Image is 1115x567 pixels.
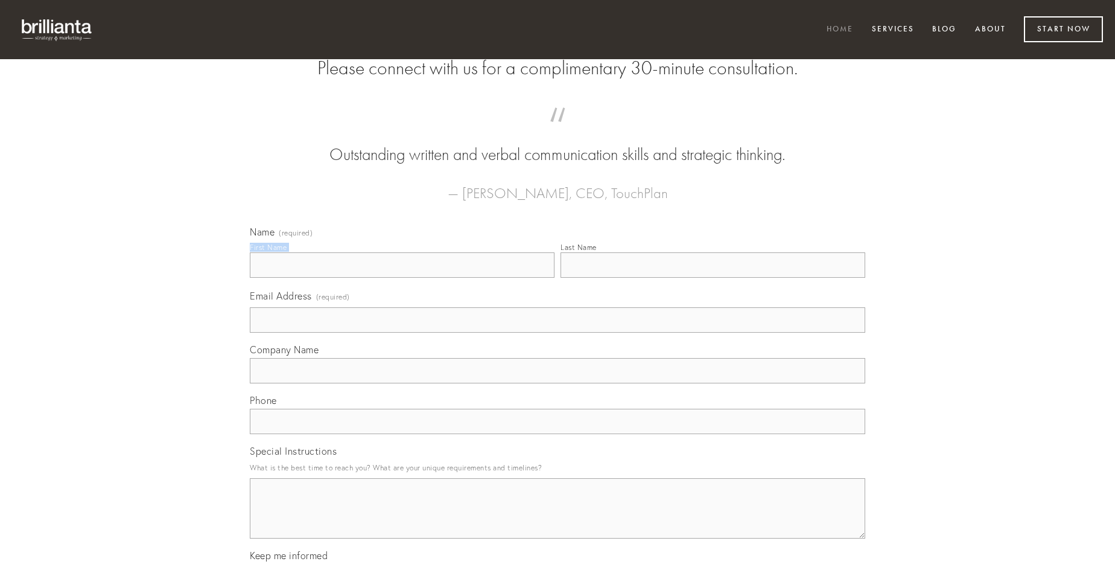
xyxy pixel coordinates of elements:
[250,445,337,457] span: Special Instructions
[924,20,964,40] a: Blog
[250,290,312,302] span: Email Address
[12,12,103,47] img: brillianta - research, strategy, marketing
[250,57,865,80] h2: Please connect with us for a complimentary 30-minute consultation.
[967,20,1014,40] a: About
[279,229,313,237] span: (required)
[819,20,861,40] a: Home
[250,243,287,252] div: First Name
[864,20,922,40] a: Services
[269,120,846,167] blockquote: Outstanding written and verbal communication skills and strategic thinking.
[250,344,319,356] span: Company Name
[250,394,277,406] span: Phone
[561,243,597,252] div: Last Name
[269,120,846,143] span: “
[316,289,350,305] span: (required)
[250,549,328,562] span: Keep me informed
[1024,16,1103,42] a: Start Now
[250,226,275,238] span: Name
[269,167,846,205] figcaption: — [PERSON_NAME], CEO, TouchPlan
[250,460,865,476] p: What is the best time to reach you? What are your unique requirements and timelines?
